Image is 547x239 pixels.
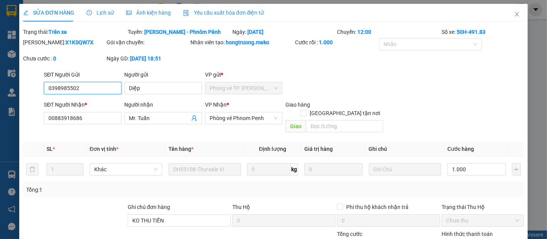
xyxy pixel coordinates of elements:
[247,29,263,35] b: [DATE]
[226,39,269,45] b: hongtruong.meko
[128,214,231,227] input: Ghi chú đơn hàng
[144,29,221,35] b: [PERSON_NAME] - Phnôm Pênh
[125,100,202,109] div: Người nhận
[232,204,250,210] span: Thu Hộ
[366,142,445,157] th: Ghi chú
[369,163,442,175] input: Ghi Chú
[205,70,282,79] div: VP gửi
[210,82,278,94] span: Phòng vé TP. Hồ Chí Minh
[190,38,294,47] div: Nhân viên tạo:
[306,120,383,132] input: Dọc đường
[307,109,383,117] span: [GEOGRAPHIC_DATA] tận nơi
[94,164,158,175] span: Khác
[130,55,162,62] b: [DATE] 18:51
[337,231,362,237] span: Tổng cước
[210,112,278,124] span: Phòng vé Phnom Penh
[343,203,412,211] span: Phí thu hộ khách nhận trả
[304,146,333,152] span: Giá trị hàng
[26,163,38,175] button: delete
[183,10,264,16] span: Yêu cầu xuất hóa đơn điện tử
[44,70,121,79] div: SĐT Người Gửi
[44,100,121,109] div: SĐT Người Nhận
[126,10,132,15] span: picture
[295,38,377,47] div: Cước rồi :
[107,54,189,63] div: Ngày GD:
[53,55,56,62] b: 0
[205,102,227,108] span: VP Nhận
[126,10,171,16] span: Ảnh kiện hàng
[125,70,202,79] div: Người gửi
[23,38,105,47] div: [PERSON_NAME]:
[168,146,193,152] span: Tên hàng
[319,39,333,45] b: 1.000
[446,215,519,226] span: Chưa thu
[290,163,298,175] span: kg
[357,29,371,35] b: 12:00
[442,203,524,211] div: Trạng thái Thu Hộ
[47,146,53,152] span: SL
[514,11,520,17] span: close
[168,163,241,175] input: VD: Bàn, Ghế
[285,102,310,108] span: Giao hàng
[23,54,105,63] div: Chưa cước :
[447,146,474,152] span: Cước hàng
[23,10,28,15] span: edit
[26,186,212,194] div: Tổng: 1
[90,146,118,152] span: Đơn vị tính
[22,28,127,36] div: Trạng thái:
[441,28,525,36] div: Số xe:
[285,120,306,132] span: Giao
[512,163,521,175] button: plus
[259,146,286,152] span: Định lượng
[183,10,189,16] img: icon
[127,28,232,36] div: Tuyến:
[191,115,197,121] span: user-add
[304,163,362,175] input: 0
[87,10,114,16] span: Lịch sử
[48,29,67,35] b: Trên xe
[457,29,485,35] b: 50H-491.83
[442,231,493,237] label: Hình thức thanh toán
[107,38,189,47] div: Gói vận chuyển:
[506,4,528,25] button: Close
[65,39,93,45] b: X1KSQW7X
[232,28,336,36] div: Ngày:
[128,204,170,210] label: Ghi chú đơn hàng
[23,10,74,16] span: SỬA ĐƠN HÀNG
[87,10,92,15] span: clock-circle
[336,28,441,36] div: Chuyến:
